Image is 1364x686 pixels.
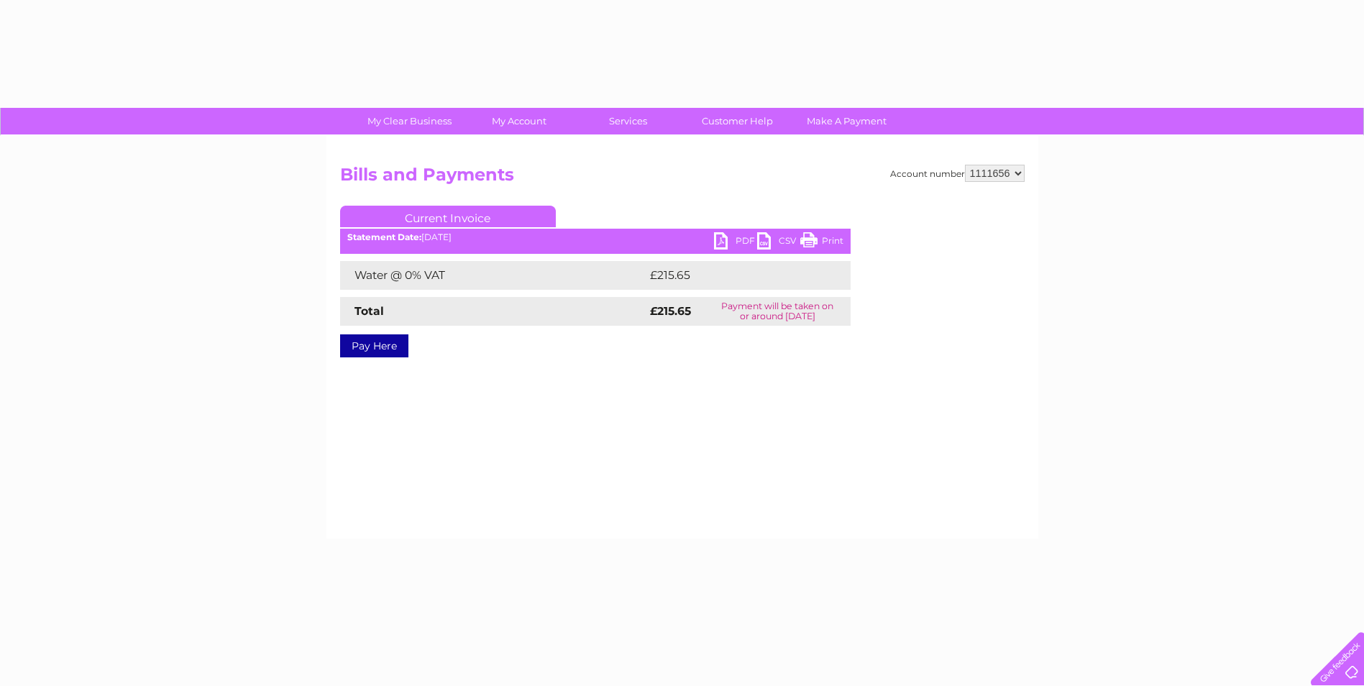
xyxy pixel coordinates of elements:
[890,165,1025,182] div: Account number
[800,232,843,253] a: Print
[714,232,757,253] a: PDF
[340,261,646,290] td: Water @ 0% VAT
[354,304,384,318] strong: Total
[678,108,797,134] a: Customer Help
[705,297,850,326] td: Payment will be taken on or around [DATE]
[646,261,824,290] td: £215.65
[569,108,687,134] a: Services
[347,232,421,242] b: Statement Date:
[650,304,691,318] strong: £215.65
[340,206,556,227] a: Current Invoice
[340,334,408,357] a: Pay Here
[340,165,1025,192] h2: Bills and Payments
[757,232,800,253] a: CSV
[340,232,851,242] div: [DATE]
[350,108,469,134] a: My Clear Business
[787,108,906,134] a: Make A Payment
[459,108,578,134] a: My Account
